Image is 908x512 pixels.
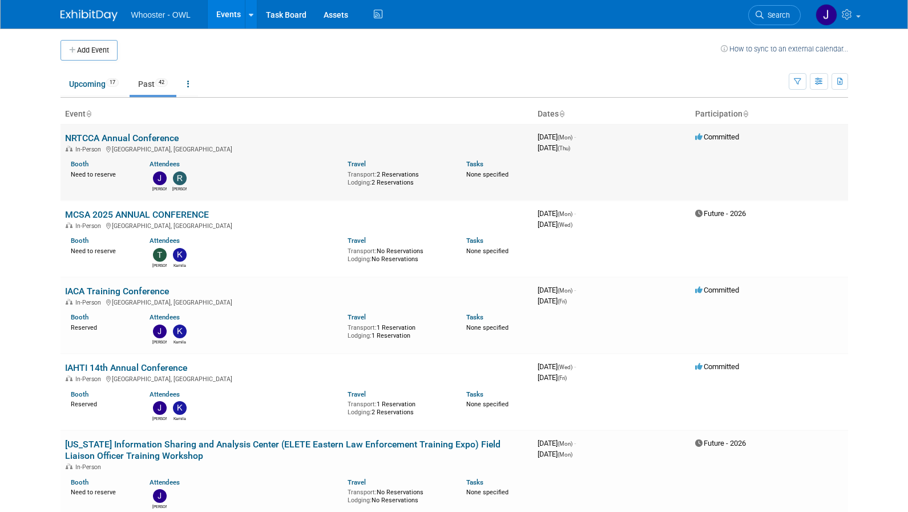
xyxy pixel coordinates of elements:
[65,374,528,383] div: [GEOGRAPHIC_DATA], [GEOGRAPHIC_DATA]
[172,185,187,192] div: Robert Dugan
[742,109,748,118] a: Sort by Participation Type
[65,144,528,153] div: [GEOGRAPHIC_DATA], [GEOGRAPHIC_DATA]
[574,362,576,371] span: -
[695,439,746,447] span: Future - 2026
[466,160,483,168] a: Tasks
[466,247,509,255] span: None specified
[71,390,88,398] a: Booth
[152,262,167,269] div: Travis Dykes
[150,237,180,245] a: Attendees
[65,297,528,306] div: [GEOGRAPHIC_DATA], [GEOGRAPHIC_DATA]
[538,286,576,294] span: [DATE]
[348,390,366,398] a: Travel
[691,105,848,124] th: Participation
[60,40,118,61] button: Add Event
[748,5,801,25] a: Search
[66,146,72,151] img: In-Person Event
[533,105,691,124] th: Dates
[348,160,366,168] a: Travel
[172,338,187,345] div: Kamila Castaneda
[75,299,104,306] span: In-Person
[348,401,377,408] span: Transport:
[348,322,449,339] div: 1 Reservation 1 Reservation
[152,503,167,510] div: Julia Haber
[65,133,179,143] a: NRTCCA Annual Conference
[75,222,104,230] span: In-Person
[60,105,533,124] th: Event
[466,390,483,398] a: Tasks
[574,439,576,447] span: -
[538,362,576,371] span: [DATE]
[75,146,104,153] span: In-Person
[559,109,564,118] a: Sort by Start Date
[60,10,118,21] img: ExhibitDay
[574,133,576,141] span: -
[65,439,501,461] a: [US_STATE] Information Sharing and Analysis Center (ELETE Eastern Law Enforcement Training Expo) ...
[65,209,209,220] a: MCSA 2025 ANNUAL CONFERENCE
[466,478,483,486] a: Tasks
[538,209,576,218] span: [DATE]
[75,375,104,383] span: In-Person
[764,11,790,19] span: Search
[558,298,567,305] span: (Fri)
[695,209,746,218] span: Future - 2026
[71,478,88,486] a: Booth
[153,489,167,503] img: Julia Haber
[71,160,88,168] a: Booth
[348,486,449,504] div: No Reservations No Reservations
[153,325,167,338] img: Julia Haber
[558,287,572,294] span: (Mon)
[721,45,848,53] a: How to sync to an external calendar...
[816,4,837,26] img: John Holsinger
[695,362,739,371] span: Committed
[65,286,169,297] a: IACA Training Conference
[558,211,572,217] span: (Mon)
[558,375,567,381] span: (Fri)
[71,245,133,255] div: Need to reserve
[695,133,739,141] span: Committed
[348,171,377,178] span: Transport:
[466,313,483,321] a: Tasks
[173,171,187,185] img: Robert Dugan
[348,489,377,496] span: Transport:
[75,463,104,471] span: In-Person
[348,255,372,263] span: Lodging:
[106,78,119,87] span: 17
[173,325,187,338] img: Kamila Castaneda
[348,497,372,504] span: Lodging:
[152,185,167,192] div: James Justus
[466,237,483,245] a: Tasks
[348,324,377,331] span: Transport:
[348,313,366,321] a: Travel
[172,415,187,422] div: Kamila Castaneda
[153,248,167,262] img: Travis Dykes
[172,262,187,269] div: Kamila Castaneda
[558,134,572,141] span: (Mon)
[130,73,176,95] a: Past42
[86,109,91,118] a: Sort by Event Name
[65,221,528,230] div: [GEOGRAPHIC_DATA], [GEOGRAPHIC_DATA]
[150,478,180,486] a: Attendees
[466,401,509,408] span: None specified
[150,313,180,321] a: Attendees
[538,450,572,458] span: [DATE]
[66,463,72,469] img: In-Person Event
[66,222,72,228] img: In-Person Event
[538,133,576,141] span: [DATE]
[131,10,191,19] span: Whooster - OWL
[574,209,576,218] span: -
[538,297,567,305] span: [DATE]
[558,364,572,370] span: (Wed)
[348,247,377,255] span: Transport:
[153,171,167,185] img: James Justus
[65,362,187,373] a: IAHTI 14th Annual Conference
[348,478,366,486] a: Travel
[558,145,570,151] span: (Thu)
[348,179,372,186] span: Lodging:
[538,220,572,229] span: [DATE]
[71,322,133,332] div: Reserved
[60,73,127,95] a: Upcoming17
[150,390,180,398] a: Attendees
[71,486,133,497] div: Need to reserve
[466,171,509,178] span: None specified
